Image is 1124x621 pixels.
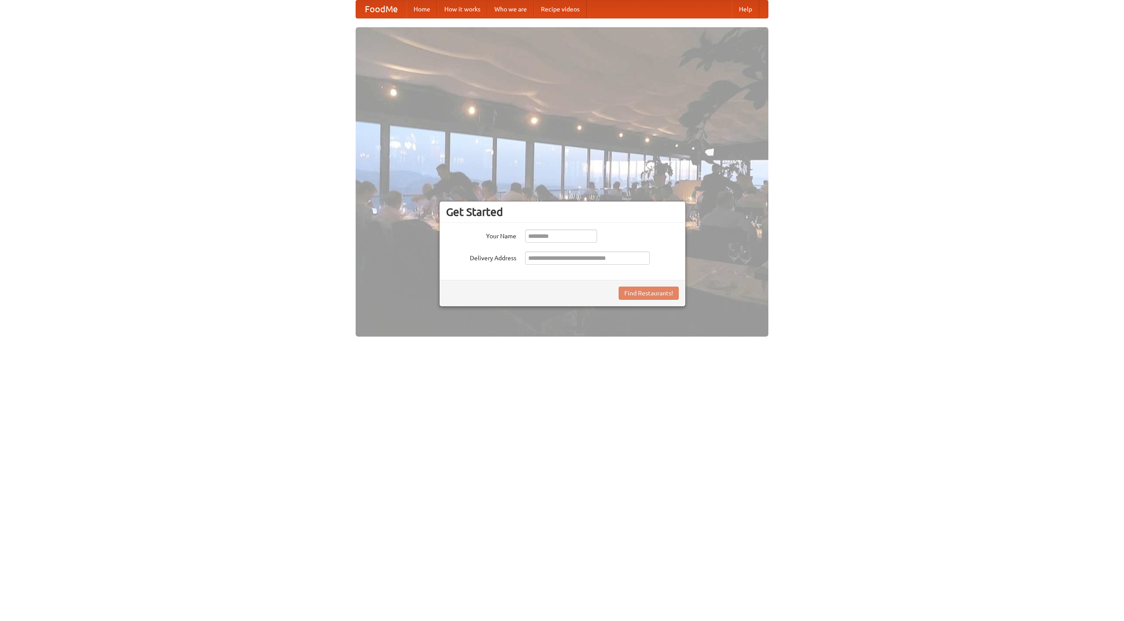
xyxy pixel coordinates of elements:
button: Find Restaurants! [619,287,679,300]
h3: Get Started [446,205,679,219]
a: FoodMe [356,0,407,18]
a: Who we are [487,0,534,18]
a: How it works [437,0,487,18]
label: Your Name [446,230,516,241]
a: Help [732,0,759,18]
a: Home [407,0,437,18]
label: Delivery Address [446,251,516,262]
a: Recipe videos [534,0,587,18]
